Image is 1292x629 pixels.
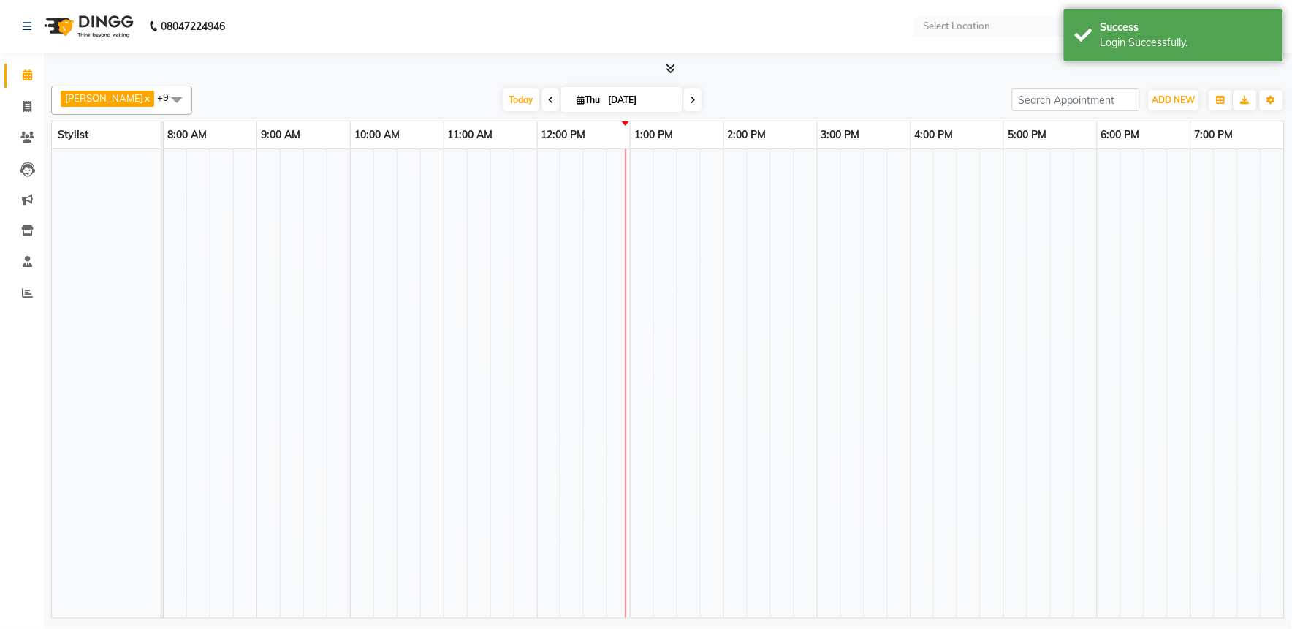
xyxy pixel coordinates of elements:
[1004,124,1050,146] a: 5:00 PM
[157,91,180,103] span: +9
[604,89,677,111] input: 2025-09-04
[444,124,497,146] a: 11:00 AM
[924,19,991,34] div: Select Location
[1191,124,1237,146] a: 7:00 PM
[573,94,604,105] span: Thu
[818,124,864,146] a: 3:00 PM
[65,92,143,104] span: [PERSON_NAME]
[143,92,150,104] a: x
[1101,20,1272,35] div: Success
[503,88,539,111] span: Today
[351,124,403,146] a: 10:00 AM
[1101,35,1272,50] div: Login Successfully.
[37,6,137,47] img: logo
[1152,94,1196,105] span: ADD NEW
[1149,90,1199,110] button: ADD NEW
[164,124,210,146] a: 8:00 AM
[58,128,88,141] span: Stylist
[1098,124,1144,146] a: 6:00 PM
[538,124,590,146] a: 12:00 PM
[631,124,677,146] a: 1:00 PM
[161,6,225,47] b: 08047224946
[257,124,304,146] a: 9:00 AM
[1012,88,1140,111] input: Search Appointment
[911,124,957,146] a: 4:00 PM
[724,124,770,146] a: 2:00 PM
